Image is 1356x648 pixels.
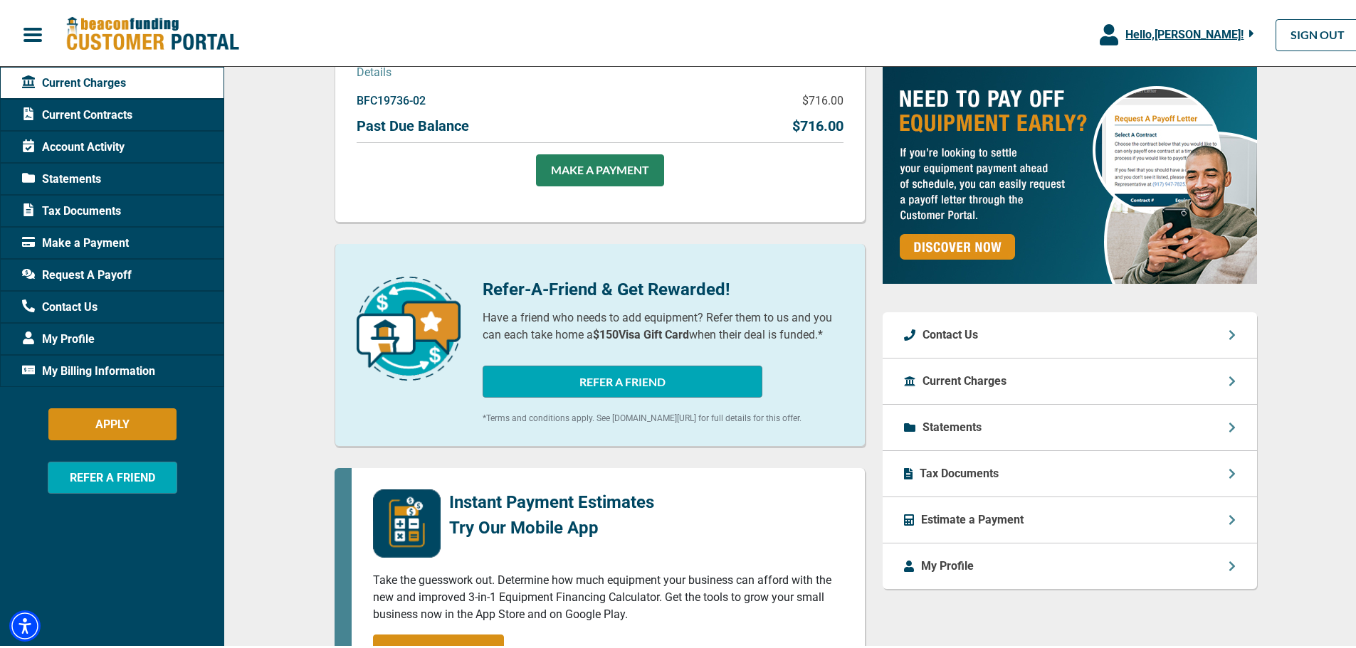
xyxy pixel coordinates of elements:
img: Beacon Funding Customer Portal Logo [65,14,239,50]
button: APPLY [48,405,177,437]
p: Take the guesswork out. Determine how much equipment your business can afford with the new and im... [373,569,843,620]
p: My Profile [921,555,974,572]
p: Past Due Balance [357,112,469,134]
p: BFC19736-02 [357,90,426,107]
b: $150 Visa Gift Card [593,325,689,339]
button: REFER A FRIEND [48,459,177,491]
a: MAKE A PAYMENT [536,152,664,184]
p: Refer-A-Friend & Get Rewarded! [483,274,843,299]
p: $716.00 [802,90,843,107]
span: Contact Us [22,296,98,313]
p: Contact Us [923,324,978,341]
img: payoff-ad-px.jpg [883,63,1257,281]
span: Request A Payoff [22,264,132,281]
span: My Billing Information [22,360,155,377]
div: Accessibility Menu [9,607,41,639]
span: My Profile [22,328,95,345]
button: REFER A FRIEND [483,363,762,395]
p: $716.00 [792,112,843,134]
p: Current Charges [923,370,1007,387]
img: mobile-app-logo.png [373,487,441,555]
img: refer-a-friend-icon.png [357,274,461,378]
span: Hello, [PERSON_NAME] ! [1125,25,1244,38]
p: Have a friend who needs to add equipment? Refer them to us and you can each take home a when thei... [483,307,843,341]
p: Statements [923,416,982,433]
p: Try Our Mobile App [449,512,654,538]
span: Tax Documents [22,200,121,217]
p: Estimate a Payment [921,509,1024,526]
span: Statements [22,168,101,185]
p: Instant Payment Estimates [449,487,654,512]
span: Current Charges [22,72,126,89]
p: Tax Documents [920,462,999,479]
p: Details [357,61,843,78]
p: *Terms and conditions apply. See [DOMAIN_NAME][URL] for full details for this offer. [483,409,843,422]
span: Account Activity [22,136,125,153]
span: Make a Payment [22,232,129,249]
span: Current Contracts [22,104,132,121]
